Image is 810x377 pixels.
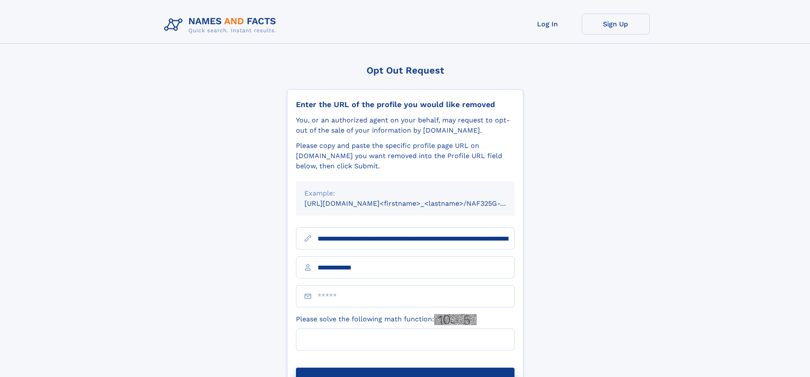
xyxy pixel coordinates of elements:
a: Log In [514,14,582,34]
div: You, or an authorized agent on your behalf, may request to opt-out of the sale of your informatio... [296,115,514,136]
a: Sign Up [582,14,650,34]
small: [URL][DOMAIN_NAME]<firstname>_<lastname>/NAF325G-xxxxxxxx [304,199,531,207]
label: Please solve the following math function: [296,314,477,325]
div: Example: [304,188,506,198]
div: Please copy and paste the specific profile page URL on [DOMAIN_NAME] you want removed into the Pr... [296,141,514,171]
img: Logo Names and Facts [161,14,283,37]
div: Opt Out Request [287,65,523,76]
div: Enter the URL of the profile you would like removed [296,100,514,109]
